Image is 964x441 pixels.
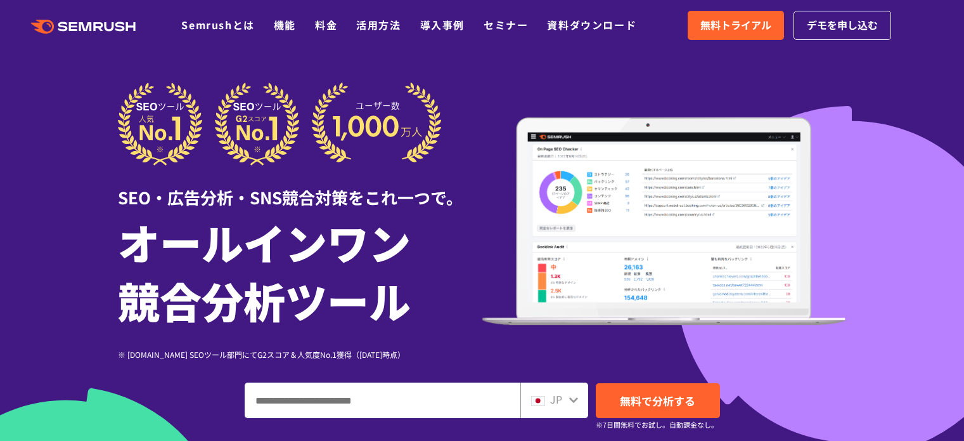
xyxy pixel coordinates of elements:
span: 無料トライアル [700,17,771,34]
a: 活用方法 [356,17,401,32]
span: 無料で分析する [620,393,695,409]
a: Semrushとは [181,17,254,32]
a: デモを申し込む [794,11,891,40]
small: ※7日間無料でお試し。自動課金なし。 [596,419,718,431]
div: ※ [DOMAIN_NAME] SEOツール部門にてG2スコア＆人気度No.1獲得（[DATE]時点） [118,348,482,360]
a: 料金 [315,17,337,32]
a: 機能 [274,17,296,32]
a: 資料ダウンロード [547,17,636,32]
a: 導入事例 [420,17,465,32]
span: JP [550,392,562,407]
div: SEO・広告分析・SNS競合対策をこれ一つで。 [118,166,482,209]
input: ドメイン、キーワードまたはURLを入力してください [245,383,520,418]
a: 無料で分析する [596,383,720,418]
a: セミナー [484,17,528,32]
h1: オールインワン 競合分析ツール [118,213,482,329]
span: デモを申し込む [807,17,878,34]
a: 無料トライアル [688,11,784,40]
